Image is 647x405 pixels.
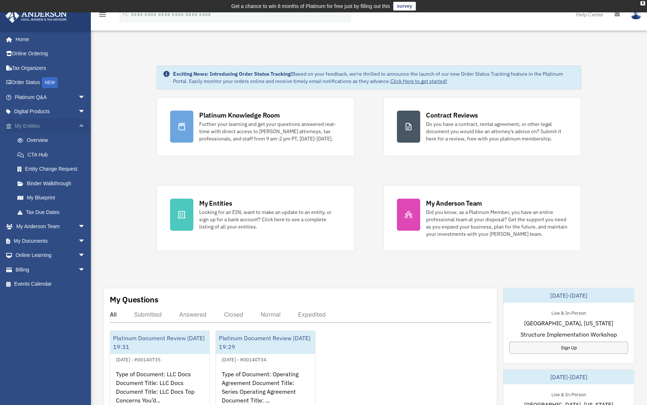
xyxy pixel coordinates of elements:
a: survey [393,2,416,11]
a: Click Here to get started! [390,78,447,84]
a: My Blueprint [10,191,96,205]
div: Expedited [298,311,326,318]
span: arrow_drop_down [78,234,93,249]
div: My Entities [199,199,232,208]
div: Platinum Document Review [DATE] 19:29 [216,331,315,354]
img: Anderson Advisors Platinum Portal [3,9,69,23]
span: arrow_drop_down [78,248,93,263]
a: My Anderson Teamarrow_drop_down [5,219,96,234]
div: Platinum Knowledge Room [199,111,280,120]
a: Binder Walkthrough [10,176,96,191]
a: My Documentsarrow_drop_down [5,234,96,248]
a: My Entitiesarrow_drop_up [5,119,96,133]
div: Based on your feedback, we're thrilled to announce the launch of our new Order Status Tracking fe... [173,70,575,85]
a: menu [98,13,107,19]
a: Contract Reviews Do you have a contract, rental agreement, or other legal document you would like... [383,97,581,156]
div: Live & In-Person [546,309,592,316]
i: search [121,10,129,18]
div: [DATE] - #00140735 [110,355,166,363]
div: All [110,311,117,318]
div: My Anderson Team [426,199,482,208]
a: Sign Up [509,342,628,354]
span: arrow_drop_down [78,219,93,234]
div: Further your learning and get your questions answered real-time with direct access to [PERSON_NAM... [199,120,341,142]
div: Submitted [134,311,162,318]
div: Platinum Document Review [DATE] 19:31 [110,331,209,354]
div: My Questions [110,294,158,305]
span: arrow_drop_down [78,104,93,119]
img: User Pic [631,9,642,20]
strong: Exciting News: Introducing Order Status Tracking! [173,71,292,77]
a: Tax Organizers [5,61,96,75]
a: Platinum Knowledge Room Further your learning and get your questions answered real-time with dire... [157,97,354,156]
a: Platinum Q&Aarrow_drop_down [5,90,96,104]
a: CTA Hub [10,147,96,162]
span: arrow_drop_down [78,90,93,105]
div: [DATE] - #00140734 [216,355,272,363]
div: close [640,1,645,5]
div: Normal [261,311,281,318]
div: Do you have a contract, rental agreement, or other legal document you would like an attorney's ad... [426,120,568,142]
div: [DATE]-[DATE] [503,288,634,303]
a: Billingarrow_drop_down [5,262,96,277]
a: Events Calendar [5,277,96,291]
span: [GEOGRAPHIC_DATA], [US_STATE] [524,319,613,327]
div: Did you know, as a Platinum Member, you have an entire professional team at your disposal? Get th... [426,209,568,238]
a: Tax Due Dates [10,205,96,219]
div: NEW [42,77,58,88]
a: My Entities Looking for an EIN, want to make an update to an entity, or sign up for a bank accoun... [157,185,354,251]
div: Closed [224,311,243,318]
a: My Anderson Team Did you know, as a Platinum Member, you have an entire professional team at your... [383,185,581,251]
div: Contract Reviews [426,111,478,120]
span: Structure Implementation Workshop [521,330,617,339]
span: arrow_drop_up [78,119,93,134]
div: Get a chance to win 6 months of Platinum for free just by filling out this [231,2,390,11]
div: Answered [179,311,206,318]
a: Online Learningarrow_drop_down [5,248,96,263]
a: Order StatusNEW [5,75,96,90]
a: Overview [10,133,96,148]
div: [DATE]-[DATE] [503,370,634,384]
i: menu [98,10,107,19]
a: Home [5,32,93,47]
div: Live & In-Person [546,390,592,398]
div: Looking for an EIN, want to make an update to an entity, or sign up for a bank account? Click her... [199,209,341,230]
a: Online Ordering [5,47,96,61]
a: Entity Change Request [10,162,96,176]
span: arrow_drop_down [78,262,93,277]
a: Digital Productsarrow_drop_down [5,104,96,119]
